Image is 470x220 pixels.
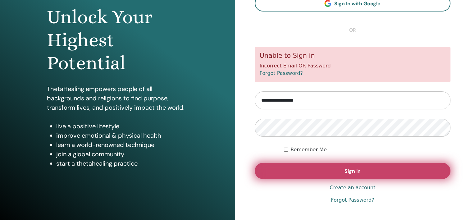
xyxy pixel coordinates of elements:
label: Remember Me [290,146,327,154]
li: join a global community [56,149,188,159]
li: start a thetahealing practice [56,159,188,168]
li: live a positive lifestyle [56,121,188,131]
h1: Unlock Your Highest Potential [47,6,188,75]
span: Sign In with Google [334,0,381,7]
a: Forgot Password? [331,196,374,204]
button: Sign In [255,163,451,179]
li: learn a world-renowned technique [56,140,188,149]
li: improve emotional & physical health [56,131,188,140]
a: Forgot Password? [260,70,303,76]
span: or [346,26,359,34]
a: Create an account [330,184,375,191]
span: Sign In [345,168,361,174]
div: Keep me authenticated indefinitely or until I manually logout [284,146,450,154]
h5: Unable to Sign in [260,52,446,60]
p: ThetaHealing empowers people of all backgrounds and religions to find purpose, transform lives, a... [47,84,188,112]
div: Incorrect Email OR Password [255,47,451,82]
